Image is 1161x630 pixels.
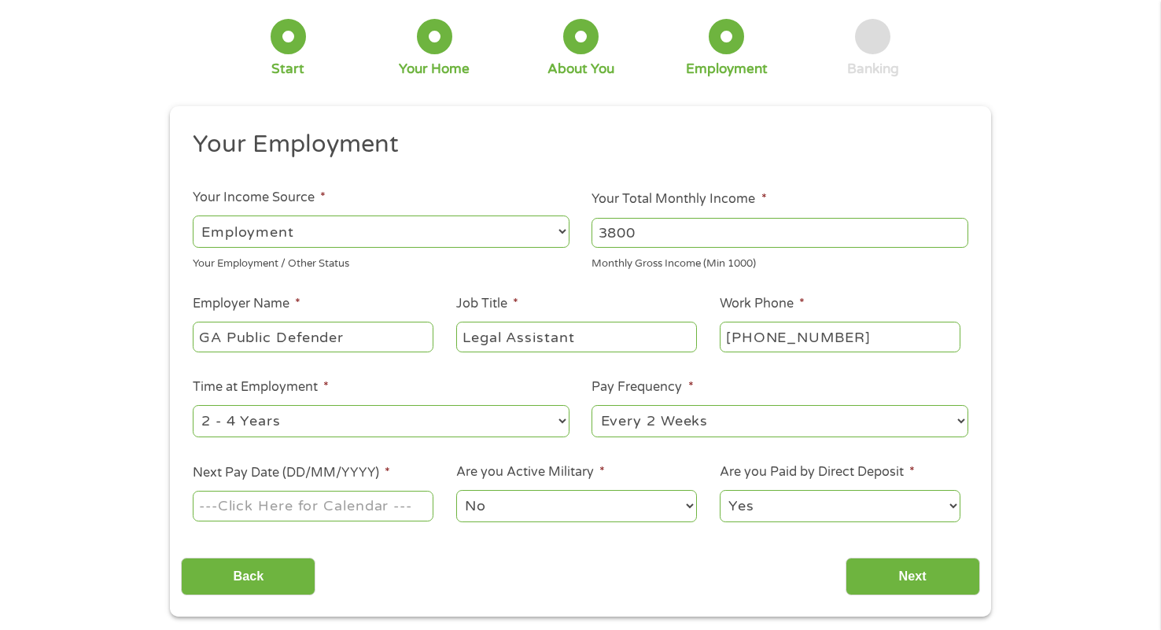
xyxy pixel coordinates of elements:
[193,379,329,396] label: Time at Employment
[592,218,968,248] input: 1800
[193,491,433,521] input: ---Click Here for Calendar ---
[456,464,605,481] label: Are you Active Military
[193,296,300,312] label: Employer Name
[720,464,915,481] label: Are you Paid by Direct Deposit
[592,379,693,396] label: Pay Frequency
[720,322,960,352] input: (231) 754-4010
[399,61,470,78] div: Your Home
[847,61,899,78] div: Banking
[193,251,569,272] div: Your Employment / Other Status
[456,322,697,352] input: Cashier
[193,322,433,352] input: Walmart
[846,558,980,596] input: Next
[547,61,614,78] div: About You
[592,191,766,208] label: Your Total Monthly Income
[193,465,390,481] label: Next Pay Date (DD/MM/YYYY)
[720,296,805,312] label: Work Phone
[592,251,968,272] div: Monthly Gross Income (Min 1000)
[271,61,304,78] div: Start
[181,558,315,596] input: Back
[193,129,957,160] h2: Your Employment
[686,61,768,78] div: Employment
[193,190,326,206] label: Your Income Source
[456,296,518,312] label: Job Title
